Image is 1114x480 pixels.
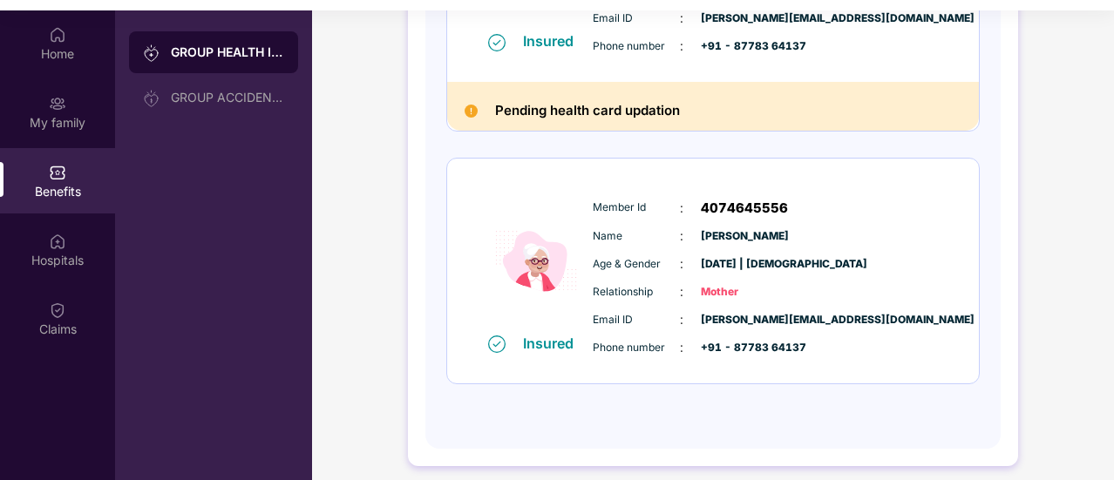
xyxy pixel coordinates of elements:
[680,338,683,357] span: :
[680,310,683,329] span: :
[49,301,66,319] img: svg+xml;base64,PHN2ZyBpZD0iQ2xhaW0iIHhtbG5zPSJodHRwOi8vd3d3LnczLm9yZy8yMDAwL3N2ZyIgd2lkdGg9IjIwIi...
[523,335,584,352] div: Insured
[680,9,683,28] span: :
[593,199,680,216] span: Member Id
[701,38,788,55] span: +91 - 87783 64137
[171,91,284,105] div: GROUP ACCIDENTAL INSURANCE
[593,284,680,301] span: Relationship
[680,37,683,56] span: :
[593,256,680,273] span: Age & Gender
[143,90,160,107] img: svg+xml;base64,PHN2ZyB3aWR0aD0iMjAiIGhlaWdodD0iMjAiIHZpZXdCb3g9IjAgMCAyMCAyMCIgZmlsbD0ibm9uZSIgeG...
[49,95,66,112] img: svg+xml;base64,PHN2ZyB3aWR0aD0iMjAiIGhlaWdodD0iMjAiIHZpZXdCb3g9IjAgMCAyMCAyMCIgZmlsbD0ibm9uZSIgeG...
[171,44,284,61] div: GROUP HEALTH INSURANCE
[680,199,683,218] span: :
[593,312,680,328] span: Email ID
[701,198,788,219] span: 4074645556
[680,254,683,274] span: :
[49,26,66,44] img: svg+xml;base64,PHN2ZyBpZD0iSG9tZSIgeG1sbnM9Imh0dHA6Ly93d3cudzMub3JnLzIwMDAvc3ZnIiB3aWR0aD0iMjAiIG...
[701,256,788,273] span: [DATE] | [DEMOGRAPHIC_DATA]
[701,284,788,301] span: Mother
[593,38,680,55] span: Phone number
[593,228,680,245] span: Name
[701,228,788,245] span: [PERSON_NAME]
[484,189,588,333] img: icon
[49,164,66,181] img: svg+xml;base64,PHN2ZyBpZD0iQmVuZWZpdHMiIHhtbG5zPSJodHRwOi8vd3d3LnczLm9yZy8yMDAwL3N2ZyIgd2lkdGg9Ij...
[701,312,788,328] span: [PERSON_NAME][EMAIL_ADDRESS][DOMAIN_NAME]
[465,105,478,118] img: Pending
[143,44,160,62] img: svg+xml;base64,PHN2ZyB3aWR0aD0iMjAiIGhlaWdodD0iMjAiIHZpZXdCb3g9IjAgMCAyMCAyMCIgZmlsbD0ibm9uZSIgeG...
[593,10,680,27] span: Email ID
[495,99,680,122] h2: Pending health card updation
[523,32,584,50] div: Insured
[701,10,788,27] span: [PERSON_NAME][EMAIL_ADDRESS][DOMAIN_NAME]
[701,340,788,356] span: +91 - 87783 64137
[680,226,683,246] span: :
[680,282,683,301] span: :
[488,335,506,353] img: svg+xml;base64,PHN2ZyB4bWxucz0iaHR0cDovL3d3dy53My5vcmcvMjAwMC9zdmciIHdpZHRoPSIxNiIgaGVpZ2h0PSIxNi...
[593,340,680,356] span: Phone number
[49,233,66,250] img: svg+xml;base64,PHN2ZyBpZD0iSG9zcGl0YWxzIiB4bWxucz0iaHR0cDovL3d3dy53My5vcmcvMjAwMC9zdmciIHdpZHRoPS...
[488,34,506,51] img: svg+xml;base64,PHN2ZyB4bWxucz0iaHR0cDovL3d3dy53My5vcmcvMjAwMC9zdmciIHdpZHRoPSIxNiIgaGVpZ2h0PSIxNi...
